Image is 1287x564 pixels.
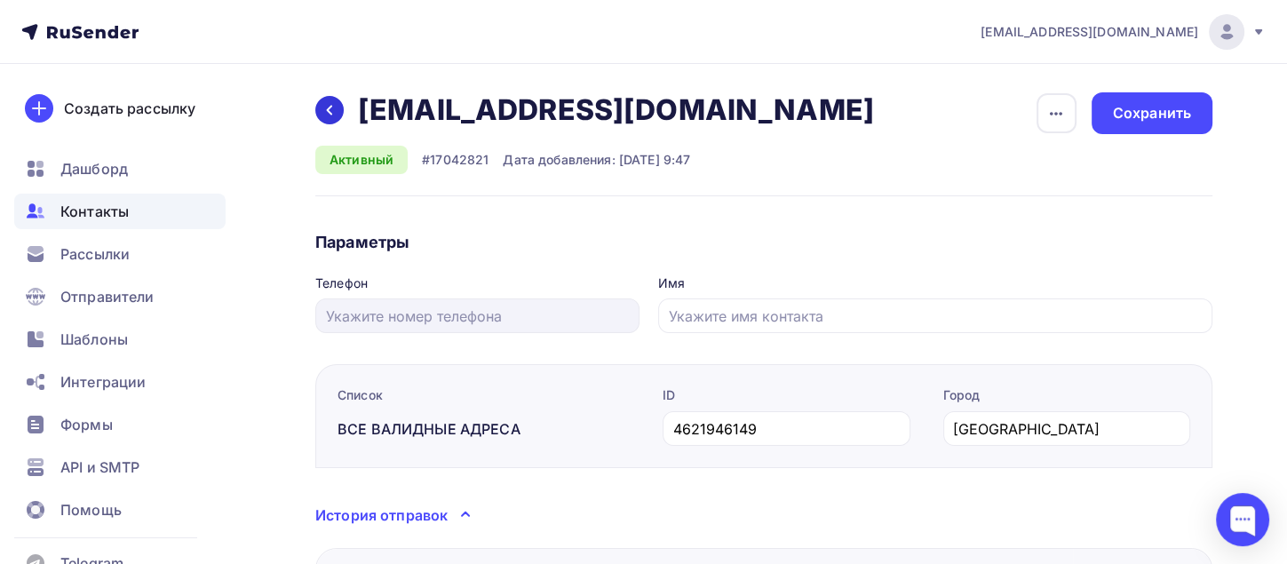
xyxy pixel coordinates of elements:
[60,286,155,307] span: Отправители
[338,418,644,440] div: ВСЕ ВАЛИДНЫЕ АДРЕСА
[315,146,408,174] div: Активный
[60,329,128,350] span: Шаблоны
[14,322,226,357] a: Шаблоны
[358,92,874,128] h2: [EMAIL_ADDRESS][DOMAIN_NAME]
[14,236,226,272] a: Рассылки
[60,499,122,520] span: Помощь
[14,407,226,442] a: Формы
[981,14,1266,50] a: [EMAIL_ADDRESS][DOMAIN_NAME]
[315,232,1212,253] h4: Параметры
[14,279,226,314] a: Отправители
[60,457,139,478] span: API и SMTP
[326,306,630,327] input: Укажите номер телефона
[1113,103,1191,123] div: Сохранить
[663,386,910,404] div: ID
[60,158,128,179] span: Дашборд
[943,386,1191,404] div: Город
[14,151,226,187] a: Дашборд
[64,98,195,119] div: Создать рассылку
[60,243,130,265] span: Рассылки
[503,151,690,169] div: Дата добавления: [DATE] 9:47
[315,274,640,298] legend: Телефон
[60,201,129,222] span: Контакты
[338,386,644,404] div: Список
[60,371,146,393] span: Интеграции
[60,414,113,435] span: Формы
[14,194,226,229] a: Контакты
[315,504,448,526] div: История отправок
[658,274,1212,298] legend: Имя
[422,151,489,169] div: #17042821
[981,23,1198,41] span: [EMAIL_ADDRESS][DOMAIN_NAME]
[669,306,1203,327] input: Укажите имя контакта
